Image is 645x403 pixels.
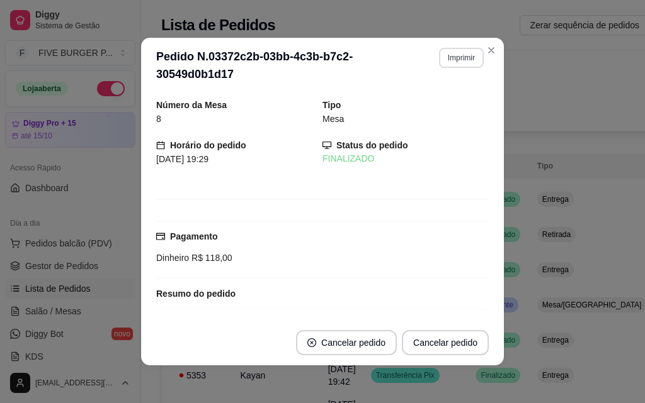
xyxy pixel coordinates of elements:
div: FIVE AUSTRALIAN [162,314,447,329]
span: credit-card [156,232,165,241]
strong: Horário do pedido [170,140,246,150]
span: calendar [156,141,165,150]
strong: Pagamento [170,231,217,241]
span: desktop [322,141,331,150]
strong: Resumo do pedido [156,289,236,299]
strong: Tipo [322,100,341,110]
strong: Status do pedido [336,140,408,150]
span: Dinheiro [156,253,189,263]
span: 8 [156,114,161,124]
button: Cancelar pedido [402,330,489,355]
button: Imprimir [439,48,484,68]
div: FINALIZADO [322,152,489,165]
span: close-circle [307,338,316,347]
h3: Pedido N. 03372c2b-03bb-4c3b-b7c2-30549d0b1d17 [156,48,429,83]
button: close-circleCancelar pedido [296,330,397,355]
strong: Número da Mesa [156,100,227,110]
button: Close [481,40,501,60]
span: R$ 118,00 [189,253,232,263]
span: Mesa [322,114,344,124]
span: [DATE] 19:29 [156,154,208,164]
